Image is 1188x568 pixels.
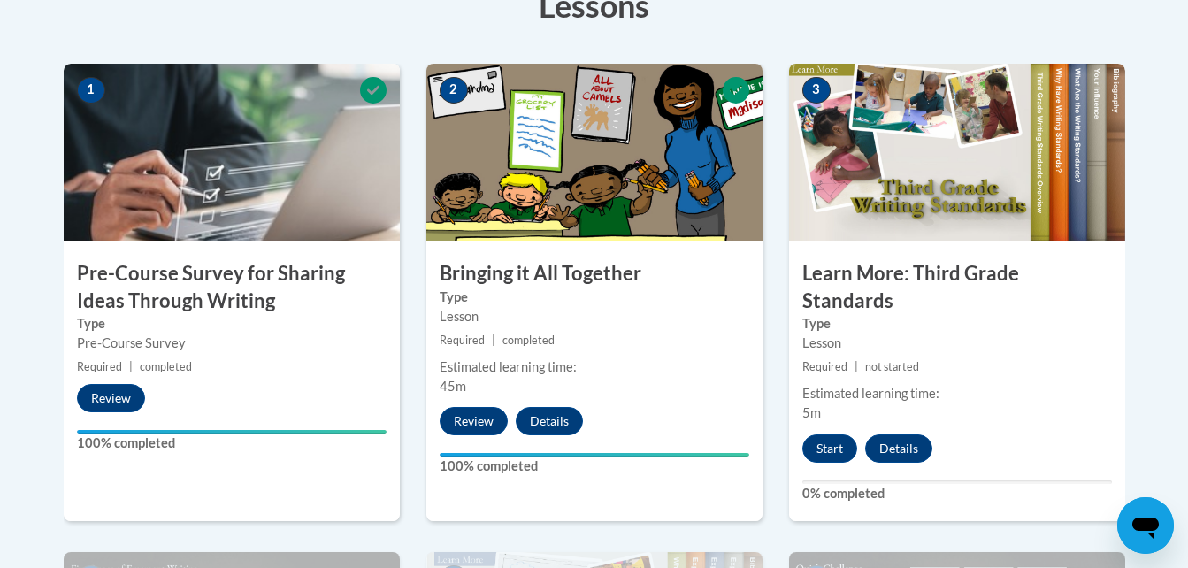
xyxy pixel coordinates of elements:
[802,77,831,104] span: 3
[802,334,1112,353] div: Lesson
[865,360,919,373] span: not started
[1117,497,1174,554] iframe: Button to launch messaging window
[64,64,400,241] img: Course Image
[789,260,1125,315] h3: Learn More: Third Grade Standards
[865,434,932,463] button: Details
[426,260,763,288] h3: Bringing it All Together
[802,384,1112,403] div: Estimated learning time:
[77,384,145,412] button: Review
[440,457,749,476] label: 100% completed
[77,314,387,334] label: Type
[77,430,387,434] div: Your progress
[440,357,749,377] div: Estimated learning time:
[440,334,485,347] span: Required
[440,379,466,394] span: 45m
[77,334,387,353] div: Pre-Course Survey
[502,334,555,347] span: completed
[802,484,1112,503] label: 0% completed
[440,407,508,435] button: Review
[440,307,749,326] div: Lesson
[802,434,857,463] button: Start
[77,434,387,453] label: 100% completed
[440,453,749,457] div: Your progress
[129,360,133,373] span: |
[802,360,847,373] span: Required
[855,360,858,373] span: |
[426,64,763,241] img: Course Image
[64,260,400,315] h3: Pre-Course Survey for Sharing Ideas Through Writing
[789,64,1125,241] img: Course Image
[802,314,1112,334] label: Type
[440,77,468,104] span: 2
[492,334,495,347] span: |
[77,360,122,373] span: Required
[77,77,105,104] span: 1
[802,405,821,420] span: 5m
[516,407,583,435] button: Details
[140,360,192,373] span: completed
[440,288,749,307] label: Type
